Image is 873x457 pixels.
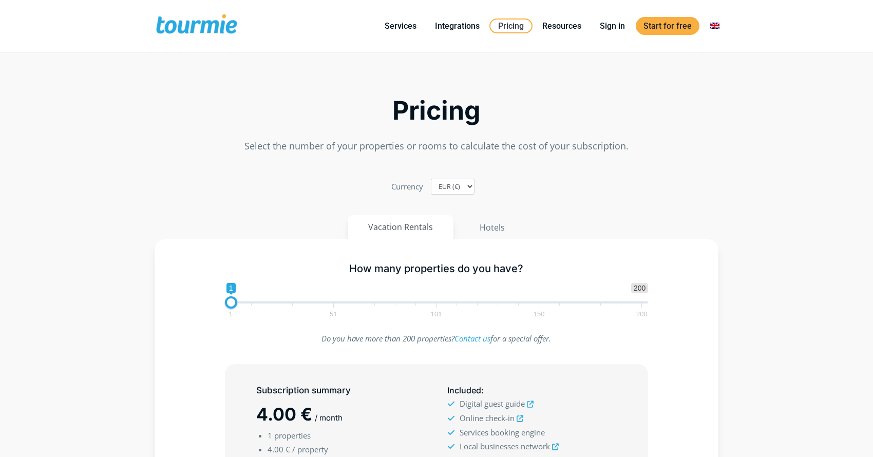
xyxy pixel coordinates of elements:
[225,262,649,275] h5: How many properties do you have?
[635,312,649,316] span: 200
[592,20,633,32] a: Sign in
[274,430,311,441] span: properties
[429,312,444,316] span: 101
[268,444,290,454] span: 4.00 €
[256,404,312,425] span: 4.00 €
[226,283,236,293] span: 1
[532,312,546,316] span: 150
[447,384,617,397] h5: :
[447,385,481,395] span: Included
[459,215,526,240] button: Hotels
[268,430,272,441] span: 1
[348,215,453,239] button: Vacation Rentals
[315,413,343,423] span: / month
[377,20,424,32] a: Services
[155,99,718,123] h2: Pricing
[256,384,426,397] h5: Subscription summary
[636,17,699,35] a: Start for free
[454,333,490,344] a: Contact us
[460,441,550,451] span: Local businesses network
[427,20,487,32] a: Integrations
[328,312,338,316] span: 51
[460,413,515,423] span: Online check-in
[227,312,234,316] span: 1
[292,444,328,454] span: / property
[460,427,545,437] span: Services booking engine
[391,180,423,194] label: Currency
[489,18,533,33] a: Pricing
[460,398,525,409] span: Digital guest guide
[535,20,589,32] a: Resources
[631,283,648,293] span: 200
[155,139,718,153] p: Select the number of your properties or rooms to calculate the cost of your subscription.
[225,332,649,346] p: Do you have more than 200 properties? for a special offer.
